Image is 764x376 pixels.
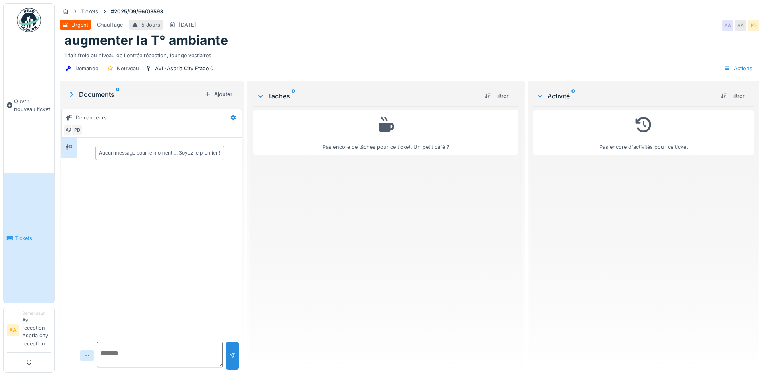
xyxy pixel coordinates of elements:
[155,65,213,72] div: AVL-Aspria City Etage 0
[259,113,513,151] div: Pas encore de tâches pour ce ticket. Un petit café ?
[4,37,54,173] a: Ouvrir nouveau ticket
[64,33,228,48] h1: augmenter la T° ambiante
[179,21,196,29] div: [DATE]
[4,173,54,303] a: Tickets
[257,91,478,101] div: Tâches
[722,20,733,31] div: AA
[71,21,88,29] div: Urgent
[141,21,160,29] div: 5 Jours
[721,63,756,74] div: Actions
[481,90,512,101] div: Filtrer
[538,113,749,151] div: Pas encore d'activités pour ce ticket
[22,310,51,316] div: Demandeur
[68,90,201,99] div: Documents
[22,310,51,351] li: Avl reception Aspria city reception
[81,8,98,15] div: Tickets
[748,20,759,31] div: PD
[7,324,19,336] li: AA
[116,90,120,99] sup: 0
[14,98,51,113] span: Ouvrir nouveau ticket
[536,91,714,101] div: Activité
[64,48,754,59] div: il fait froid au niveau de l'entrée réception, lounge vestiaires
[76,114,107,121] div: Demandeurs
[63,124,75,136] div: AA
[7,310,51,353] a: AA DemandeurAvl reception Aspria city reception
[292,91,295,101] sup: 0
[17,8,41,32] img: Badge_color-CXgf-gQk.svg
[717,90,748,101] div: Filtrer
[735,20,746,31] div: AA
[99,149,220,157] div: Aucun message pour le moment … Soyez le premier !
[97,21,123,29] div: Chauffage
[75,65,98,72] div: Demande
[117,65,139,72] div: Nouveau
[108,8,166,15] strong: #2025/09/66/03593
[201,89,236,100] div: Ajouter
[15,234,51,242] span: Tickets
[571,91,575,101] sup: 0
[71,124,83,136] div: PD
